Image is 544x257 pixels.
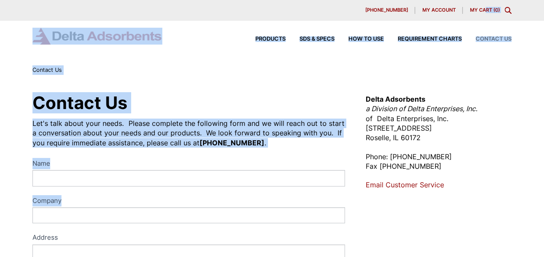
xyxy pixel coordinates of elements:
p: of Delta Enterprises, Inc. [STREET_ADDRESS] Roselle, IL 60172 [366,94,512,143]
p: Phone: [PHONE_NUMBER] Fax [PHONE_NUMBER] [366,152,512,171]
strong: Delta Adsorbents [366,95,425,103]
span: SDS & SPECS [299,36,335,42]
a: My Cart (0) [470,7,499,13]
img: Delta Adsorbents [32,28,162,45]
strong: [PHONE_NUMBER] [199,138,264,147]
em: a Division of Delta Enterprises, Inc. [366,104,477,113]
a: Requirement Charts [384,36,462,42]
h1: Contact Us [32,94,344,112]
span: Contact Us [32,67,62,73]
span: Requirement Charts [398,36,462,42]
label: Company [32,195,344,208]
a: Contact Us [462,36,512,42]
div: Toggle Modal Content [505,7,512,14]
span: My account [422,8,455,13]
a: [PHONE_NUMBER] [358,7,415,14]
span: Products [255,36,286,42]
a: SDS & SPECS [286,36,335,42]
a: How to Use [335,36,384,42]
span: Contact Us [476,36,512,42]
span: 0 [495,7,498,13]
div: Address [32,232,344,244]
label: Name [32,158,344,170]
span: [PHONE_NUMBER] [365,8,408,13]
a: Email Customer Service [366,180,444,189]
span: How to Use [348,36,384,42]
div: Let's talk about your needs. Please complete the following form and we will reach out to start a ... [32,119,344,148]
a: Products [241,36,286,42]
a: My account [415,7,463,14]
